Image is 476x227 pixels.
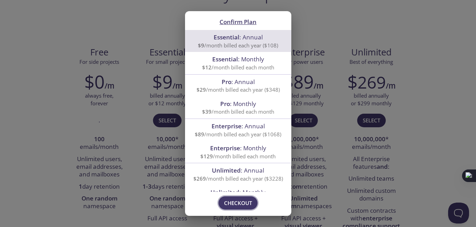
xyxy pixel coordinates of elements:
span: Essential [212,55,238,63]
span: $129 [200,153,213,160]
span: : Monthly [210,188,266,196]
span: /month billed each month [202,108,274,115]
div: Essential: Annual$9/month billed each year ($108) [185,30,291,52]
div: Pro: Monthly$39/month billed each month [185,97,291,119]
span: $29 [197,86,206,93]
div: Enterprise: Annual$89/month billed each year ($1068) [185,119,291,141]
span: $269 [193,175,206,182]
span: /month billed each year ($108) [198,42,278,49]
span: : Monthly [220,100,256,108]
div: Essential: Monthly$12/month billed each month [185,52,291,74]
span: : Annual [222,78,255,86]
span: Enterprise [212,122,241,130]
span: Pro [220,100,230,108]
div: Unlimited: Monthly$299/month billed each month [185,185,291,207]
span: Checkout [224,198,252,207]
div: Enterprise: Monthly$129/month billed each month [185,141,291,163]
span: : Annual [214,33,263,41]
span: Pro [222,78,231,86]
span: $9 [198,42,204,49]
span: Confirm Plan [220,18,256,26]
span: : Annual [212,122,265,130]
span: Unlimited [210,188,239,196]
span: : Annual [212,166,264,174]
span: Unlimited [212,166,241,174]
div: Pro: Annual$29/month billed each year ($348) [185,75,291,97]
span: /month billed each year ($1068) [195,131,281,138]
span: $39 [202,108,212,115]
ul: confirm plan selection [185,30,291,207]
div: Unlimited: Annual$269/month billed each year ($3228) [185,163,291,185]
span: /month billed each year ($348) [197,86,280,93]
span: /month billed each month [200,153,276,160]
span: : Monthly [212,55,264,63]
button: Checkout [218,196,258,210]
span: $89 [195,131,204,138]
span: : Monthly [210,144,266,152]
span: $12 [202,64,212,71]
span: /month billed each year ($3228) [193,175,283,182]
span: Essential [214,33,239,41]
span: Enterprise [210,144,240,152]
span: /month billed each month [202,64,274,71]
